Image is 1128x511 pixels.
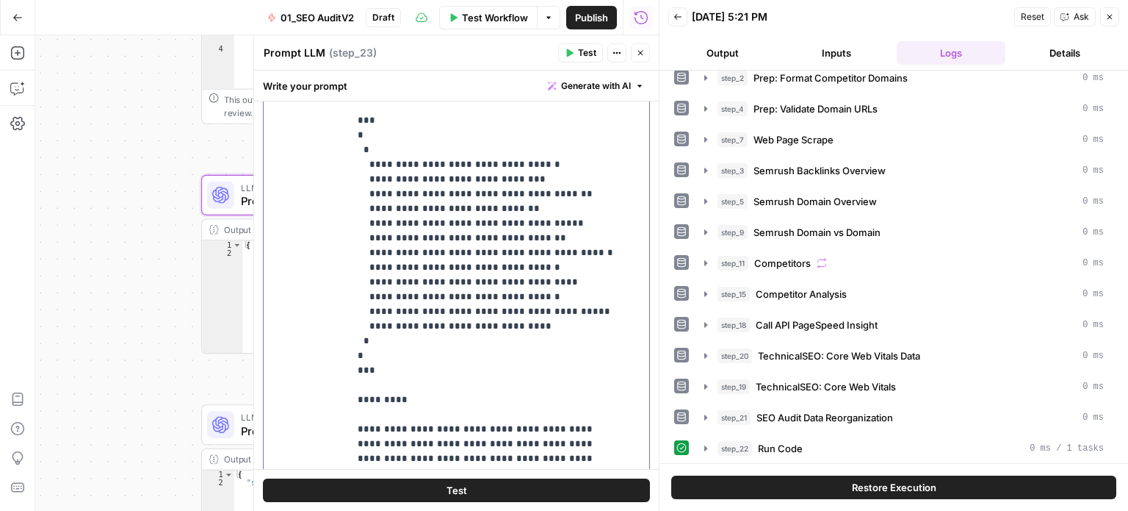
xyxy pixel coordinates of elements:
[1082,349,1104,362] span: 0 ms
[1082,195,1104,208] span: 0 ms
[1054,7,1096,26] button: Ask
[695,128,1113,151] button: 0 ms
[695,251,1113,275] button: 0 ms
[1030,442,1104,455] span: 0 ms / 1 tasks
[462,10,528,25] span: Test Workflow
[263,479,650,502] button: Test
[695,159,1113,182] button: 0 ms
[202,471,234,479] div: 1
[756,410,893,425] span: SEO Audit Data Reorganization
[717,163,748,178] span: step_3
[232,240,242,249] span: Toggle code folding, rows 1 through 140
[1082,411,1104,424] span: 0 ms
[758,349,920,363] span: TechnicalSEO: Core Web Vitals Data
[753,225,881,240] span: Semrush Domain vs Domain
[753,132,834,147] span: Web Page Scrape
[1082,380,1104,393] span: 0 ms
[542,76,650,96] button: Generate with AI
[558,43,603,62] button: Test
[1014,7,1051,26] button: Reset
[575,10,608,25] span: Publish
[756,318,878,332] span: Call API PageSpeed Insight
[258,6,363,29] button: 01_SEO AuditV2
[241,193,411,210] span: Prompt LLM
[783,41,892,65] button: Inputs
[695,221,1113,244] button: 0 ms
[695,406,1113,429] button: 0 ms
[753,71,908,85] span: Prep: Format Competitor Domains
[717,71,748,85] span: step_2
[717,194,748,209] span: step_5
[224,453,416,466] div: Output
[1074,10,1089,24] span: Ask
[695,313,1113,337] button: 0 ms
[897,41,1005,65] button: Logs
[695,344,1113,368] button: 0 ms
[695,66,1113,90] button: 0 ms
[753,163,886,178] span: Semrush Backlinks Overview
[668,41,777,65] button: Output
[281,10,354,25] span: 01_SEO AuditV2
[201,175,463,354] div: LLM · GPT-4.1Prompt LLMStep 23Output{ "sec03crawlindexation_overview":"This section highlights se...
[695,190,1113,213] button: 0 ms
[852,480,936,495] span: Restore Execution
[754,256,811,271] span: Competitors
[224,93,455,120] div: This output is too large & has been abbreviated for review. to view the full content.
[1082,164,1104,177] span: 0 ms
[717,410,751,425] span: step_21
[561,79,631,93] span: Generate with AI
[717,349,752,363] span: step_20
[1082,102,1104,115] span: 0 ms
[756,287,847,301] span: Competitor Analysis
[756,379,896,394] span: TechnicalSEO: Core Web Vitals
[1011,41,1120,65] button: Details
[224,223,416,236] div: Output
[1082,71,1104,85] span: 0 ms
[1082,133,1104,146] span: 0 ms
[329,46,377,60] span: ( step_23 )
[241,422,416,439] span: Prompt LLM
[224,471,234,479] span: Toggle code folding, rows 1 through 3
[717,287,750,301] span: step_15
[695,437,1113,460] button: 0 ms / 1 tasks
[202,28,234,45] div: 3
[753,194,877,209] span: Semrush Domain Overview
[695,282,1113,306] button: 0 ms
[566,6,617,29] button: Publish
[695,375,1113,399] button: 0 ms
[1082,287,1104,301] span: 0 ms
[717,225,748,240] span: step_9
[753,101,878,116] span: Prep: Validate Domain URLs
[372,11,394,24] span: Draft
[241,181,411,194] span: LLM · GPT-4.1
[202,249,242,401] div: 2
[717,101,748,116] span: step_4
[695,97,1113,121] button: 0 ms
[717,132,748,147] span: step_7
[1021,10,1044,24] span: Reset
[241,410,416,424] span: LLM · GPT-4.1 Mini
[578,46,596,60] span: Test
[439,6,537,29] button: Test Workflow
[1082,226,1104,239] span: 0 ms
[717,379,750,394] span: step_19
[264,46,325,60] textarea: Prompt LLM
[717,318,750,332] span: step_18
[671,476,1116,499] button: Restore Execution
[254,71,659,101] div: Write your prompt
[717,256,748,271] span: step_11
[1082,318,1104,332] span: 0 ms
[202,240,242,249] div: 1
[446,483,467,498] span: Test
[1082,257,1104,270] span: 0 ms
[758,441,803,456] span: Run Code
[717,441,752,456] span: step_22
